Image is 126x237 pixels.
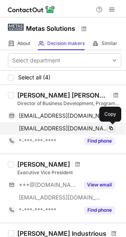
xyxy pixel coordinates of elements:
[19,125,109,132] span: [EMAIL_ADDRESS][DOMAIN_NAME]
[47,40,85,47] span: Decision makers
[8,19,24,35] img: edc0a1e0d7d367df6df95714fafebd92
[17,100,121,107] div: Director of Business Development, Program Delivery and Customer Success
[8,5,55,14] img: ContactOut v5.3.10
[17,160,70,168] div: [PERSON_NAME]
[102,40,117,47] span: Similar
[12,56,60,64] div: Select department
[19,181,79,188] span: ***@[DOMAIN_NAME]
[19,194,101,201] span: [EMAIL_ADDRESS][DOMAIN_NAME]
[26,24,75,33] h1: Metas Solutions
[84,137,115,145] button: Reveal Button
[17,169,121,176] div: Executive Vice President
[19,112,109,119] span: [EMAIL_ADDRESS][DOMAIN_NAME]
[17,91,108,99] div: [PERSON_NAME] [PERSON_NAME]
[18,74,50,81] span: Select all (4)
[84,206,115,214] button: Reveal Button
[84,181,115,189] button: Reveal Button
[17,40,30,47] span: About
